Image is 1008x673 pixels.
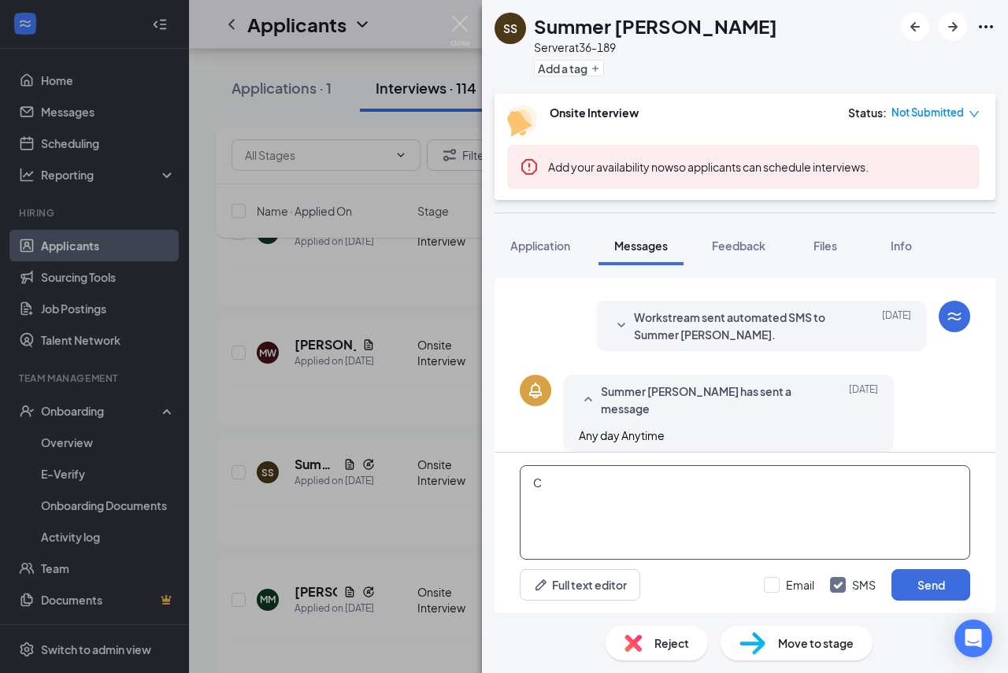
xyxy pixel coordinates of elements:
div: Open Intercom Messenger [954,619,992,657]
button: ArrowLeftNew [901,13,929,41]
span: Summer [PERSON_NAME] has sent a message [601,383,807,417]
svg: SmallChevronDown [612,316,631,335]
span: Files [813,239,837,253]
span: Reject [654,634,689,652]
textarea: C [520,465,970,560]
button: Add your availability now [548,159,673,175]
svg: SmallChevronUp [579,390,598,409]
div: Server at 36-189 [534,39,777,55]
span: Not Submitted [891,105,964,120]
svg: Bell [526,381,545,400]
h1: Summer [PERSON_NAME] [534,13,777,39]
span: Move to stage [778,634,854,652]
span: Feedback [712,239,765,253]
svg: ArrowRight [943,17,962,36]
button: Send [891,569,970,601]
button: Full text editorPen [520,569,640,601]
span: down [969,109,980,120]
svg: Pen [533,577,549,593]
span: Messages [614,239,668,253]
span: Application [510,239,570,253]
button: ArrowRight [939,13,967,41]
svg: Ellipses [976,17,995,36]
svg: Plus [591,64,600,73]
svg: WorkstreamLogo [945,307,964,326]
span: [DATE] [882,309,911,343]
span: [DATE] [849,383,878,417]
div: SS [503,20,517,36]
span: Any day Anytime [579,428,665,442]
span: Info [891,239,912,253]
span: Workstream sent automated SMS to Summer [PERSON_NAME]. [634,309,840,343]
b: Onsite Interview [550,105,639,120]
svg: ArrowLeftNew [906,17,925,36]
svg: Error [520,157,539,176]
button: PlusAdd a tag [534,60,604,76]
div: Status : [848,105,887,120]
span: so applicants can schedule interviews. [548,160,869,174]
